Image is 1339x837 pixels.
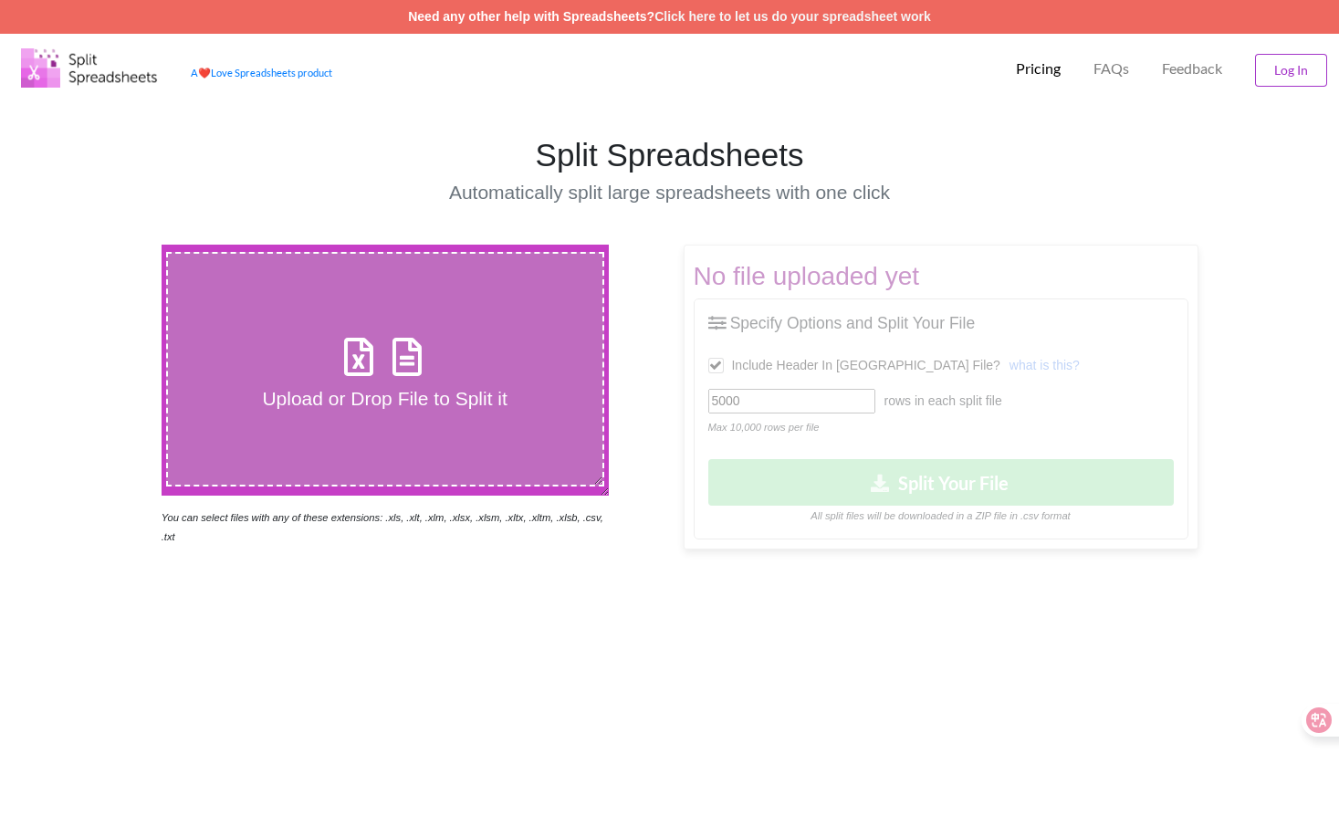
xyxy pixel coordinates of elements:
[1093,59,1129,78] p: FAQs
[162,512,603,542] i: You can select files with any of these extensions: .xls, .xlt, .xlm, .xlsx, .xlsm, .xltx, .xltm, ...
[1255,54,1327,87] button: Log In
[21,48,158,88] img: Logo.png
[341,136,998,174] h1: Split Spreadsheets
[1162,61,1222,76] span: Feedback
[168,387,602,410] h4: Upload or Drop File to Split it
[198,67,211,78] span: heart
[341,181,998,204] h4: Automatically split large spreadsheets with one click
[1016,59,1061,78] p: Pricing
[191,67,332,78] a: AheartLove Spreadsheets product
[654,9,931,24] a: Click here to let us do your spreadsheet work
